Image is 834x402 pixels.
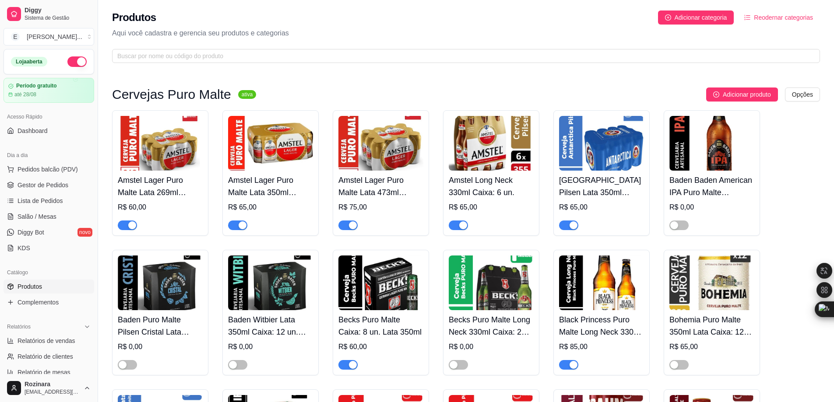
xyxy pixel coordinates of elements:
[118,116,203,171] img: product-image
[449,314,534,338] h4: Becks Puro Malte Long Neck 330ml Caixa: 24 un.
[118,342,203,352] div: R$ 0,00
[16,83,57,89] article: Período gratuito
[737,10,820,24] button: Reodernar categorias
[18,165,78,174] span: Pedidos balcão (PDV)
[118,314,203,338] h4: Baden Puro Malte Pilsen Cristal Lata 350ml Caixa: 12 un.
[4,365,94,379] a: Relatório de mesas
[713,91,719,98] span: plus-circle
[25,14,91,21] span: Sistema de Gestão
[669,202,754,213] div: R$ 0,00
[792,90,813,99] span: Opções
[449,174,534,199] h4: Amstel Long Neck 330ml Caixa: 6 un.
[754,13,813,22] span: Reodernar categorias
[18,244,30,252] span: KDS
[559,255,644,310] img: product-image
[4,78,94,103] a: Período gratuitoaté 28/08
[238,90,256,99] sup: ativa
[228,174,313,199] h4: Amstel Lager Puro Malte Lata 350ml Caixa: 12 un.
[25,7,91,14] span: Diggy
[665,14,671,21] span: plus-circle
[559,202,644,213] div: R$ 65,00
[112,28,820,38] p: Aqui você cadastra e gerencia seu produtos e categorias
[18,336,75,345] span: Relatórios de vendas
[4,295,94,309] a: Complementos
[117,51,808,61] input: Buscar por nome ou código do produto
[338,174,423,199] h4: Amstel Lager Puro Malte Lata 473ml Caixa: 12 un.
[658,10,734,24] button: Adicionar categoria
[4,28,94,45] button: Select a team
[4,266,94,280] div: Catálogo
[675,13,727,22] span: Adicionar categoria
[67,56,87,67] button: Alterar Status
[18,196,63,205] span: Lista de Pedidos
[7,323,31,330] span: Relatórios
[4,162,94,176] button: Pedidos balcão (PDV)
[338,314,423,338] h4: Becks Puro Malte Caixa: 8 un. Lata 350ml
[785,87,820,101] button: Opções
[4,124,94,138] a: Dashboard
[18,126,48,135] span: Dashboard
[228,255,313,310] img: product-image
[4,241,94,255] a: KDS
[228,202,313,213] div: R$ 65,00
[669,314,754,338] h4: Bohemia Puro Malte 350ml Lata Caixa: 12 un.
[559,314,644,338] h4: Black Princess Puro Malte Long Neck 330ml Caixa: 12 un.
[4,194,94,208] a: Lista de Pedidos
[118,174,203,199] h4: Amstel Lager Puro Malte Lata 269ml Caixa: 12 un.
[744,14,750,21] span: ordered-list
[449,116,534,171] img: product-image
[11,32,20,41] span: E
[449,342,534,352] div: R$ 0,00
[338,202,423,213] div: R$ 75,00
[4,148,94,162] div: Dia a dia
[559,174,644,199] h4: [GEOGRAPHIC_DATA] Pilsen Lata 350ml Caixa: 12 un.
[228,116,313,171] img: product-image
[25,388,80,395] span: [EMAIL_ADDRESS][DOMAIN_NAME]
[27,32,82,41] div: [PERSON_NAME] ...
[228,314,313,338] h4: Baden Witbier Lata 350ml Caixa: 12 un. (Coentro e [GEOGRAPHIC_DATA])
[4,3,94,24] a: DiggySistema de Gestão
[669,116,754,171] img: product-image
[18,181,68,189] span: Gestor de Pedidos
[4,334,94,348] a: Relatórios de vendas
[449,202,534,213] div: R$ 65,00
[4,225,94,239] a: Diggy Botnovo
[723,90,771,99] span: Adicionar produto
[112,10,156,24] h2: Produtos
[559,342,644,352] div: R$ 85,00
[4,178,94,192] a: Gestor de Pedidos
[4,280,94,294] a: Produtos
[11,57,47,66] div: Loja aberta
[4,210,94,224] a: Salão / Mesas
[228,342,313,352] div: R$ 0,00
[338,342,423,352] div: R$ 60,00
[559,116,644,171] img: product-image
[669,342,754,352] div: R$ 65,00
[706,87,778,101] button: Adicionar produto
[4,350,94,364] a: Relatório de clientes
[18,298,59,307] span: Complementos
[669,174,754,199] h4: Baden Baden American IPA Puro Malte (Maracujá) Garrafa 600ml Caixa: 12 un
[18,212,56,221] span: Salão / Mesas
[4,378,94,399] button: Rozinara[EMAIL_ADDRESS][DOMAIN_NAME]
[118,255,203,310] img: product-image
[449,255,534,310] img: product-image
[338,116,423,171] img: product-image
[118,202,203,213] div: R$ 60,00
[112,89,231,100] h3: Cervejas Puro Malte
[669,255,754,310] img: product-image
[18,228,44,237] span: Diggy Bot
[18,368,70,377] span: Relatório de mesas
[4,110,94,124] div: Acesso Rápido
[25,381,80,388] span: Rozinara
[338,255,423,310] img: product-image
[18,282,42,291] span: Produtos
[14,91,36,98] article: até 28/08
[18,352,73,361] span: Relatório de clientes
